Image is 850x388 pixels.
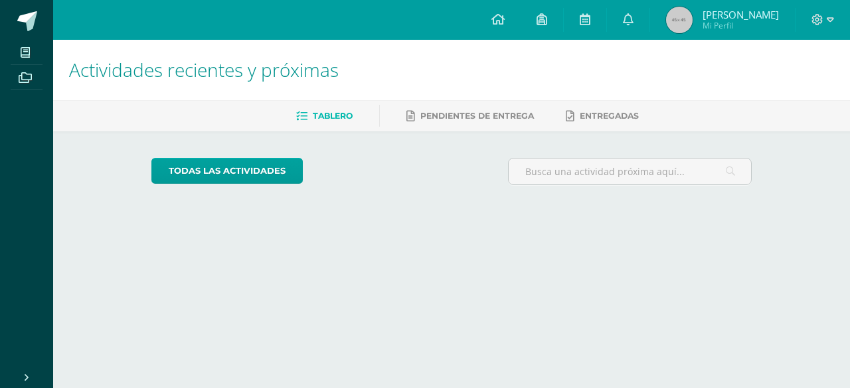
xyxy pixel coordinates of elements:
[296,105,353,127] a: Tablero
[313,111,353,121] span: Tablero
[703,8,779,21] span: [PERSON_NAME]
[151,158,303,184] a: todas las Actividades
[580,111,639,121] span: Entregadas
[509,159,752,184] input: Busca una actividad próxima aquí...
[566,105,639,127] a: Entregadas
[69,57,339,82] span: Actividades recientes y próximas
[406,105,534,127] a: Pendientes de entrega
[666,7,693,33] img: 45x45
[703,20,779,31] span: Mi Perfil
[420,111,534,121] span: Pendientes de entrega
